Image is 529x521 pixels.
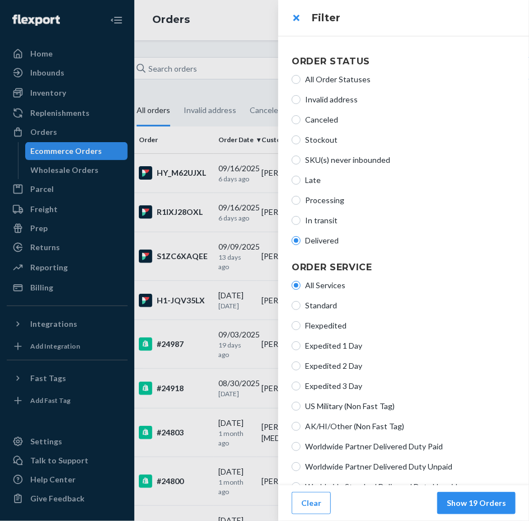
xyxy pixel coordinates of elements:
input: Processing [292,196,301,205]
button: close [285,7,307,29]
input: Canceled [292,115,301,124]
h3: Filter [312,11,516,25]
input: Worldwide Partner Delivered Duty Unpaid [292,462,301,471]
span: Worldwide Partner Delivered Duty Unpaid [305,461,516,472]
input: Expedited 2 Day [292,362,301,370]
span: Canceled [305,114,516,125]
input: Worldwide Partner Delivered Duty Paid [292,442,301,451]
input: AK/HI/Other (Non Fast Tag) [292,422,301,431]
input: US Military (Non Fast Tag) [292,402,301,411]
span: Expedited 2 Day [305,360,516,372]
span: Worldwide Standard Delivered Duty Unpaid [305,481,516,492]
span: Flexpedited [305,320,516,331]
button: Clear [292,492,331,514]
span: Worldwide Partner Delivered Duty Paid [305,441,516,452]
span: Stockout [305,134,516,145]
span: Standard [305,300,516,311]
span: In transit [305,215,516,226]
span: Late [305,175,516,186]
input: In transit [292,216,301,225]
input: Late [292,176,301,185]
span: US Military (Non Fast Tag) [305,401,516,412]
input: Invalid address [292,95,301,104]
span: Processing [305,195,516,206]
span: Invalid address [305,94,516,105]
input: Standard [292,301,301,310]
input: Flexpedited [292,321,301,330]
span: AK/HI/Other (Non Fast Tag) [305,421,516,432]
input: All Services [292,281,301,290]
span: Expedited 1 Day [305,340,516,351]
input: Expedited 3 Day [292,382,301,391]
span: Delivered [305,235,516,246]
input: Delivered [292,236,301,245]
span: Expedited 3 Day [305,381,516,392]
h4: Order Service [292,261,516,274]
input: Worldwide Standard Delivered Duty Unpaid [292,482,301,491]
h4: Order Status [292,55,516,68]
input: Stockout [292,135,301,144]
span: All Services [305,280,516,291]
input: Expedited 1 Day [292,341,301,350]
input: All Order Statuses [292,75,301,84]
span: All Order Statuses [305,74,516,85]
span: SKU(s) never inbounded [305,154,516,166]
button: Show 19 Orders [437,492,516,514]
input: SKU(s) never inbounded [292,156,301,165]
